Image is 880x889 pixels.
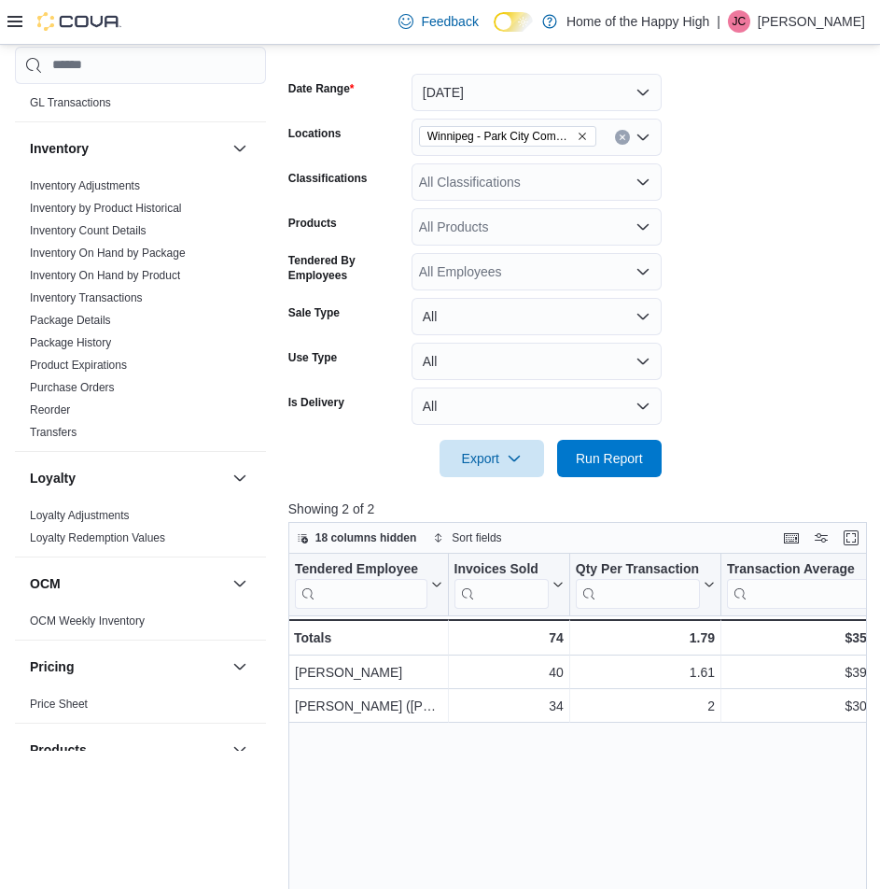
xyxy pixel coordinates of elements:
span: Sort fields [452,530,501,545]
h3: Inventory [30,139,89,158]
h3: Loyalty [30,469,76,487]
a: GL Transactions [30,96,111,109]
div: Transaction Average [727,560,870,578]
span: Feedback [421,12,478,31]
a: Inventory Transactions [30,291,143,304]
span: Winnipeg - Park City Commons - Fire & Flower [419,126,596,147]
button: Keyboard shortcuts [780,527,803,549]
button: Open list of options [636,264,650,279]
button: Run Report [557,440,662,477]
label: Use Type [288,350,337,365]
h3: Products [30,741,87,759]
a: Loyalty Adjustments [30,509,130,522]
span: Export [451,440,533,477]
div: 40 [454,661,563,684]
a: Product Expirations [30,359,127,372]
button: Inventory [229,137,251,160]
span: Inventory On Hand by Package [30,246,186,261]
a: Reorder [30,403,70,416]
a: Transfers [30,426,77,439]
button: Products [30,741,225,759]
span: Loyalty Redemption Values [30,530,165,545]
a: Inventory Count Details [30,224,147,237]
div: 1.79 [576,627,715,649]
div: Totals [294,627,442,649]
p: [PERSON_NAME] [758,10,865,33]
h3: Pricing [30,657,74,676]
div: 1.61 [576,661,715,684]
button: Enter fullscreen [840,527,862,549]
button: Invoices Sold [454,560,563,608]
div: Invoices Sold [454,560,548,608]
img: Cova [37,12,121,31]
button: Pricing [30,657,225,676]
span: Price Sheet [30,697,88,712]
button: Open list of options [636,130,650,145]
label: Products [288,216,337,231]
button: Products [229,739,251,761]
div: Pricing [15,693,266,723]
div: Finance [15,69,266,121]
button: Loyalty [229,467,251,489]
div: Loyalty [15,504,266,557]
button: Remove Winnipeg - Park City Commons - Fire & Flower from selection in this group [577,131,588,142]
a: OCM Weekly Inventory [30,614,145,628]
a: Inventory by Product Historical [30,202,182,215]
span: Purchase Orders [30,380,115,395]
span: Reorder [30,402,70,417]
p: Home of the Happy High [566,10,709,33]
span: OCM Weekly Inventory [30,614,145,628]
div: Inventory [15,175,266,451]
button: OCM [229,572,251,595]
button: Open list of options [636,175,650,190]
a: Package Details [30,314,111,327]
label: Tendered By Employees [288,253,404,283]
div: Qty Per Transaction [576,560,700,578]
button: Qty Per Transaction [576,560,715,608]
a: Inventory Adjustments [30,179,140,192]
span: Package History [30,335,111,350]
div: Tendered Employee [295,560,427,608]
button: All [412,298,662,335]
button: 18 columns hidden [289,527,425,549]
button: Sort fields [426,527,509,549]
span: Inventory by Product Historical [30,201,182,216]
div: Invoices Sold [454,560,548,578]
input: Dark Mode [494,12,533,32]
span: Loyalty Adjustments [30,508,130,523]
label: Date Range [288,81,355,96]
span: Package Details [30,313,111,328]
div: Transaction Average [727,560,870,608]
span: Transfers [30,425,77,440]
div: Qty Per Transaction [576,560,700,608]
p: | [717,10,720,33]
a: Loyalty Redemption Values [30,531,165,544]
button: [DATE] [412,74,662,111]
label: Sale Type [288,305,340,320]
p: Showing 2 of 2 [288,500,873,518]
a: Inventory On Hand by Package [30,247,186,260]
span: GL Transactions [30,95,111,110]
div: OCM [15,610,266,640]
span: Dark Mode [494,32,495,33]
span: Inventory Count Details [30,223,147,238]
div: [PERSON_NAME] [295,661,442,684]
span: Winnipeg - Park City Commons - Fire & Flower [427,127,573,146]
div: 2 [576,695,715,717]
label: Classifications [288,171,368,186]
span: Inventory Adjustments [30,178,140,193]
button: Tendered Employee [295,560,442,608]
label: Locations [288,126,342,141]
button: Loyalty [30,469,225,487]
a: Package History [30,336,111,349]
span: 18 columns hidden [315,530,417,545]
button: Pricing [229,656,251,678]
span: Run Report [576,449,643,468]
div: 74 [454,627,563,649]
a: Price Sheet [30,698,88,711]
div: [PERSON_NAME] ([PERSON_NAME]) [295,695,442,717]
h3: OCM [30,574,61,593]
span: JC [733,10,747,33]
button: Inventory [30,139,225,158]
a: Purchase Orders [30,381,115,394]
